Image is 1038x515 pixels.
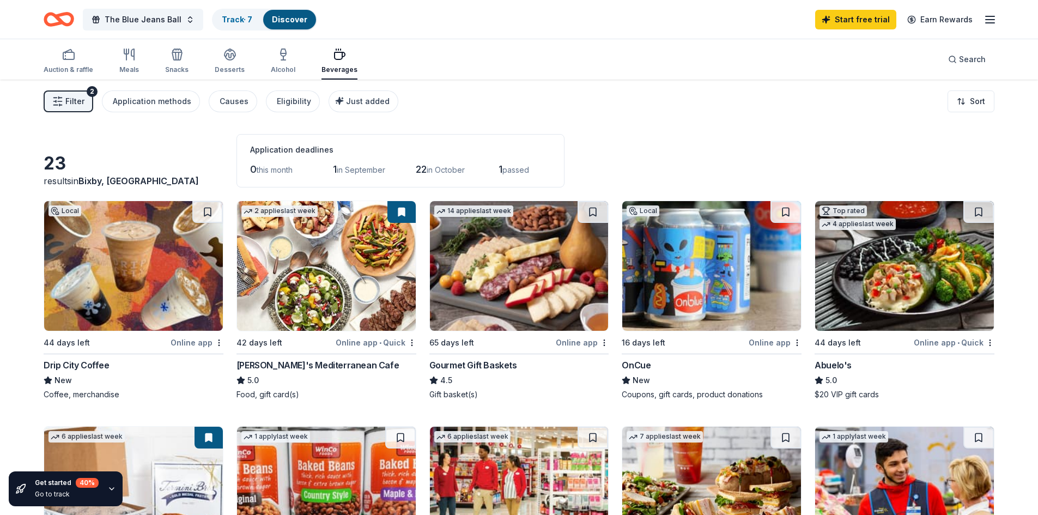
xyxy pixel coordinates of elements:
span: Search [959,53,986,66]
a: Image for OnCueLocal16 days leftOnline appOnCueNewCoupons, gift cards, product donations [622,201,802,400]
span: • [957,338,960,347]
div: Gift basket(s) [429,389,609,400]
div: Local [627,205,659,216]
span: in [71,175,199,186]
div: Get started [35,478,99,488]
div: Coupons, gift cards, product donations [622,389,802,400]
div: 6 applies last week [48,431,125,443]
button: Causes [209,90,257,112]
span: in October [427,165,465,174]
div: Top rated [820,205,867,216]
div: Snacks [165,65,189,74]
span: 4.5 [440,374,452,387]
div: Drip City Coffee [44,359,110,372]
button: Alcohol [271,44,295,80]
span: Bixby, [GEOGRAPHIC_DATA] [78,175,199,186]
div: 23 [44,153,223,174]
div: results [44,174,223,187]
div: 65 days left [429,336,474,349]
div: 2 applies last week [241,205,318,217]
div: [PERSON_NAME]'s Mediterranean Cafe [236,359,399,372]
div: $20 VIP gift cards [815,389,994,400]
div: 44 days left [815,336,861,349]
span: The Blue Jeans Ball [105,13,181,26]
span: Filter [65,95,84,108]
button: Search [939,49,994,70]
a: Earn Rewards [901,10,979,29]
span: Sort [970,95,985,108]
div: 7 applies last week [627,431,703,443]
div: Meals [119,65,139,74]
span: in September [337,165,385,174]
span: this month [257,165,293,174]
img: Image for Drip City Coffee [44,201,223,331]
div: Alcohol [271,65,295,74]
button: Sort [948,90,994,112]
div: 42 days left [236,336,282,349]
div: Online app [171,336,223,349]
div: 1 apply last week [241,431,310,443]
a: Home [44,7,74,32]
button: Snacks [165,44,189,80]
div: 16 days left [622,336,665,349]
a: Image for Drip City CoffeeLocal44 days leftOnline appDrip City CoffeeNewCoffee, merchandise [44,201,223,400]
div: Auction & raffle [44,65,93,74]
span: 5.0 [247,374,259,387]
button: Application methods [102,90,200,112]
span: Just added [346,96,390,106]
span: • [379,338,381,347]
span: 0 [250,163,257,175]
div: 44 days left [44,336,90,349]
div: Desserts [215,65,245,74]
div: Online app [556,336,609,349]
span: 22 [416,163,427,175]
span: 5.0 [825,374,837,387]
img: Image for Abuelo's [815,201,994,331]
a: Image for Gourmet Gift Baskets14 applieslast week65 days leftOnline appGourmet Gift Baskets4.5Gif... [429,201,609,400]
div: Application deadlines [250,143,551,156]
div: Abuelo's [815,359,852,372]
a: Image for Taziki's Mediterranean Cafe2 applieslast week42 days leftOnline app•Quick[PERSON_NAME]'... [236,201,416,400]
div: OnCue [622,359,651,372]
button: Filter2 [44,90,93,112]
div: Application methods [113,95,191,108]
div: 1 apply last week [820,431,888,443]
div: Online app Quick [336,336,416,349]
img: Image for Taziki's Mediterranean Cafe [237,201,416,331]
a: Start free trial [815,10,896,29]
button: The Blue Jeans Ball [83,9,203,31]
div: 40 % [76,478,99,488]
span: 1 [499,163,502,175]
span: New [54,374,72,387]
div: Food, gift card(s) [236,389,416,400]
button: Meals [119,44,139,80]
button: Track· 7Discover [212,9,317,31]
span: passed [502,165,529,174]
span: 1 [333,163,337,175]
img: Image for OnCue [622,201,801,331]
div: 6 applies last week [434,431,511,443]
div: 4 applies last week [820,219,896,230]
div: Beverages [321,65,357,74]
div: 2 [87,86,98,97]
div: Causes [220,95,248,108]
a: Track· 7 [222,15,252,24]
div: Online app Quick [914,336,994,349]
div: Eligibility [277,95,311,108]
span: New [633,374,650,387]
button: Beverages [321,44,357,80]
div: Online app [749,336,802,349]
div: Gourmet Gift Baskets [429,359,517,372]
div: Local [48,205,81,216]
button: Desserts [215,44,245,80]
a: Discover [272,15,307,24]
div: Coffee, merchandise [44,389,223,400]
button: Eligibility [266,90,320,112]
button: Auction & raffle [44,44,93,80]
div: 14 applies last week [434,205,513,217]
a: Image for Abuelo's Top rated4 applieslast week44 days leftOnline app•QuickAbuelo's5.0$20 VIP gift... [815,201,994,400]
div: Go to track [35,490,99,499]
button: Just added [329,90,398,112]
img: Image for Gourmet Gift Baskets [430,201,609,331]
